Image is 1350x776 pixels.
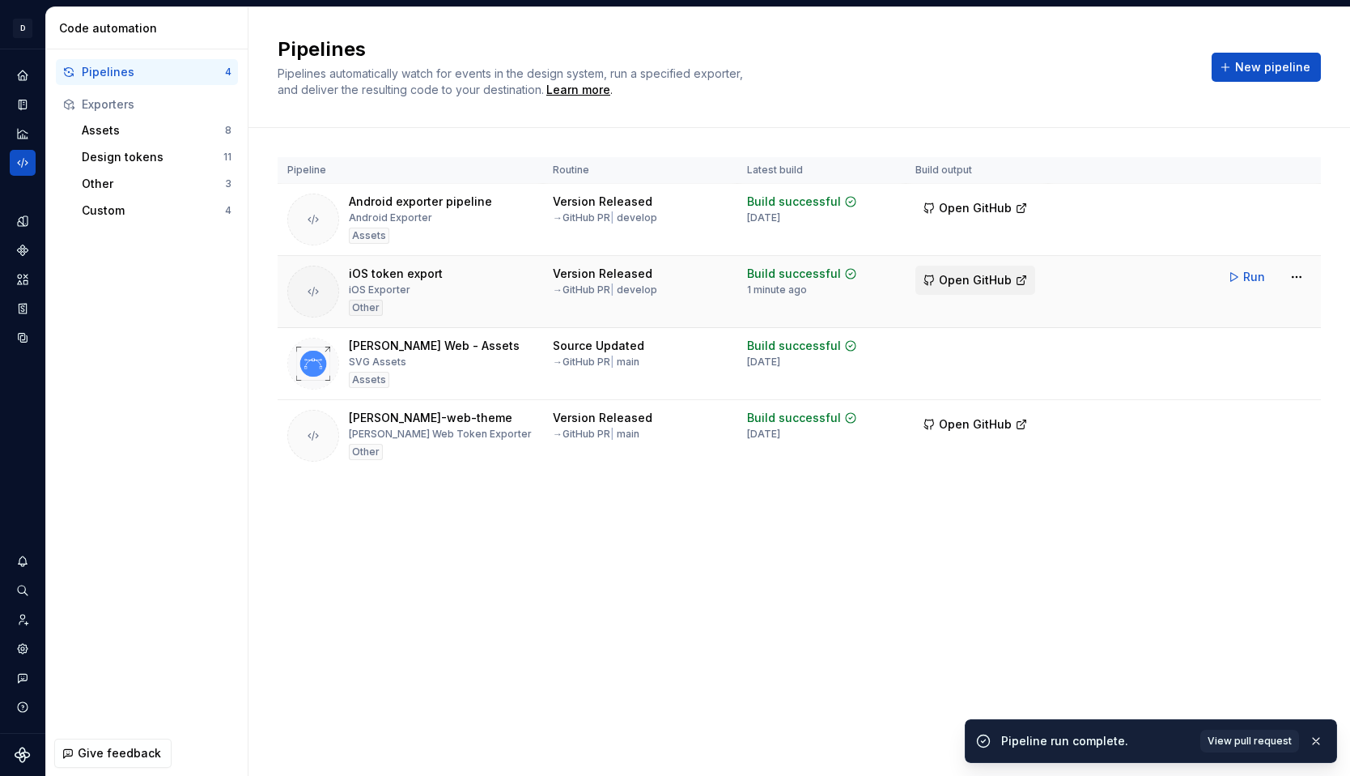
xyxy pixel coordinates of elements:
span: . [544,84,613,96]
div: Source Updated [553,338,644,354]
th: Routine [543,157,737,184]
span: | [610,284,614,296]
a: Documentation [10,92,36,117]
div: Design tokens [82,149,223,165]
div: Other [82,176,225,192]
span: Run [1243,269,1265,285]
h2: Pipelines [278,36,1192,62]
a: View pull request [1200,730,1299,753]
button: Pipelines4 [56,59,238,85]
a: Open GitHub [915,275,1035,289]
a: Storybook stories [10,296,36,322]
button: Contact support [10,665,36,691]
a: Code automation [10,150,36,176]
th: Latest build [737,157,906,184]
div: Other [349,300,383,316]
a: Open GitHub [915,203,1035,217]
div: Build successful [747,410,841,426]
div: [DATE] [747,356,780,369]
div: Assets [82,122,225,139]
button: Run [1220,262,1276,292]
button: Give feedback [54,739,172,768]
a: Design tokens [10,208,36,234]
span: Pipelines automatically watch for events in the design system, run a specified exporter, and deli... [278,66,746,96]
div: Pipeline run complete. [1001,733,1191,749]
span: | [610,356,614,368]
div: Exporters [82,96,231,113]
div: Data sources [10,325,36,351]
a: Invite team [10,607,36,633]
svg: Supernova Logo [15,747,31,763]
span: New pipeline [1235,59,1310,75]
div: Code automation [59,20,241,36]
div: Version Released [553,194,652,210]
div: D [13,19,32,38]
span: Open GitHub [939,416,1012,433]
button: Other3 [75,171,238,197]
div: [DATE] [747,211,780,224]
span: | [610,428,614,440]
span: Open GitHub [939,200,1012,216]
button: Design tokens11 [75,144,238,170]
div: Build successful [747,266,841,282]
span: View pull request [1208,735,1292,748]
button: Notifications [10,548,36,574]
button: Open GitHub [915,410,1035,439]
a: Assets [10,266,36,292]
div: → GitHub PR develop [553,284,657,296]
div: [PERSON_NAME] Web - Assets [349,338,520,354]
div: Pipelines [82,64,225,80]
button: D [3,11,42,45]
div: 11 [223,151,231,164]
div: Version Released [553,266,652,282]
button: Search ⌘K [10,578,36,603]
div: → GitHub PR main [553,428,639,441]
div: iOS Exporter [349,284,410,296]
a: Settings [10,636,36,662]
div: [PERSON_NAME]-web-theme [349,410,512,426]
button: Custom4 [75,198,238,224]
a: Learn more [546,82,610,98]
div: Custom [82,203,225,219]
button: Open GitHub [915,266,1035,295]
div: Assets [349,228,389,244]
button: Open GitHub [915,194,1035,223]
span: Open GitHub [939,272,1012,288]
a: Open GitHub [915,420,1035,433]
a: Home [10,62,36,88]
div: Version Released [553,410,652,426]
div: [PERSON_NAME] Web Token Exporter [349,428,532,441]
div: 3 [225,177,231,190]
div: SVG Assets [349,356,406,369]
th: Build output [906,157,1048,184]
div: Build successful [747,194,841,210]
div: iOS token export [349,266,443,282]
a: Components [10,237,36,263]
button: Assets8 [75,117,238,143]
div: 1 minute ago [747,284,807,296]
div: Android exporter pipeline [349,194,492,210]
div: 8 [225,124,231,137]
th: Pipeline [278,157,543,184]
a: Analytics [10,121,36,147]
span: | [610,211,614,224]
button: New pipeline [1212,53,1321,82]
